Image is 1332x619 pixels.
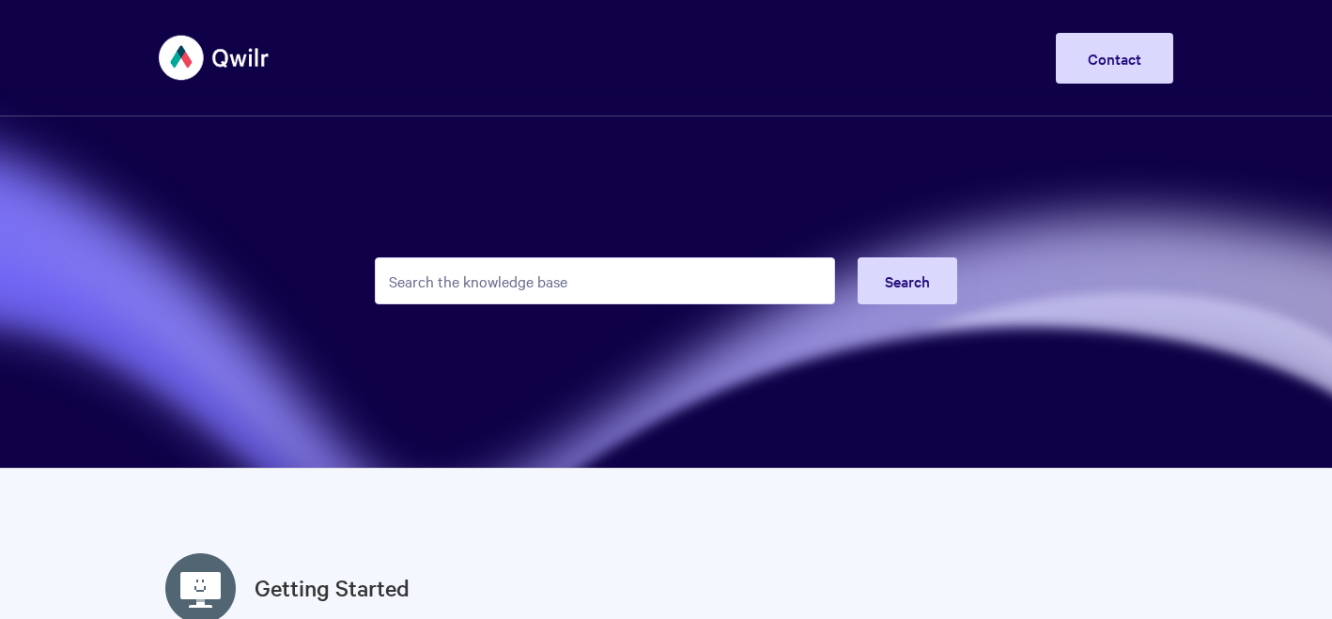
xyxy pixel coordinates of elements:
a: Contact [1056,33,1173,84]
a: Getting Started [255,571,410,605]
button: Search [858,257,957,304]
input: Search the knowledge base [375,257,835,304]
img: Qwilr Help Center [159,23,271,93]
span: Search [885,271,930,291]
